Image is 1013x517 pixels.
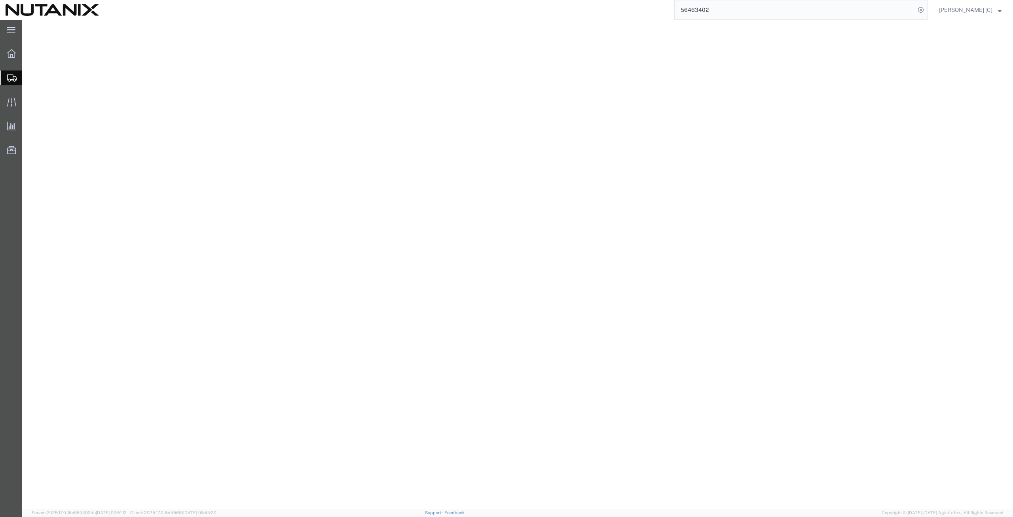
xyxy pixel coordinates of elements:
span: Arthur Campos [C] [939,6,992,14]
img: logo [6,4,99,16]
iframe: FS Legacy Container [22,20,1013,509]
span: [DATE] 08:44:20 [183,510,216,515]
a: Support [425,510,445,515]
span: [DATE] 09:51:12 [96,510,127,515]
button: [PERSON_NAME] [C] [939,5,1002,15]
input: Search for shipment number, reference number [675,0,915,19]
a: Feedback [444,510,465,515]
span: Copyright © [DATE]-[DATE] Agistix Inc., All Rights Reserved [882,509,1004,516]
span: Client: 2025.17.0-5dd568f [130,510,216,515]
span: Server: 2025.17.0-16a969492de [32,510,127,515]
